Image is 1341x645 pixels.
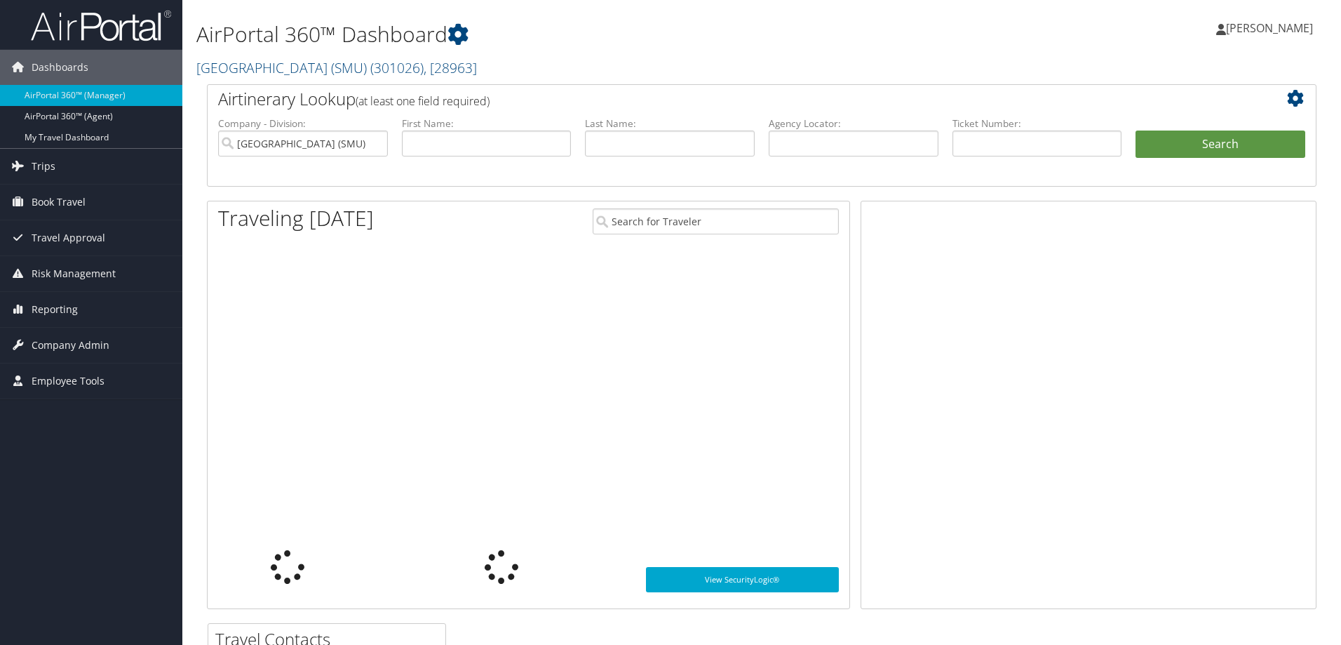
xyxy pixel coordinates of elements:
[370,58,424,77] span: ( 301026 )
[1136,131,1305,159] button: Search
[196,20,950,49] h1: AirPortal 360™ Dashboard
[32,185,86,220] span: Book Travel
[32,328,109,363] span: Company Admin
[952,117,1122,131] label: Ticket Number:
[424,58,477,77] span: , [ 28963 ]
[32,256,116,291] span: Risk Management
[32,149,55,184] span: Trips
[1216,7,1327,49] a: [PERSON_NAME]
[1226,20,1313,36] span: [PERSON_NAME]
[196,58,477,77] a: [GEOGRAPHIC_DATA] (SMU)
[218,87,1213,111] h2: Airtinerary Lookup
[593,208,839,234] input: Search for Traveler
[31,9,171,42] img: airportal-logo.png
[32,50,88,85] span: Dashboards
[32,364,105,399] span: Employee Tools
[585,117,755,131] label: Last Name:
[402,117,572,131] label: First Name:
[646,567,839,592] a: View SecurityLogic®
[32,292,78,327] span: Reporting
[769,117,938,131] label: Agency Locator:
[356,93,490,109] span: (at least one field required)
[218,117,388,131] label: Company - Division:
[32,220,105,255] span: Travel Approval
[218,204,374,233] h1: Traveling [DATE]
